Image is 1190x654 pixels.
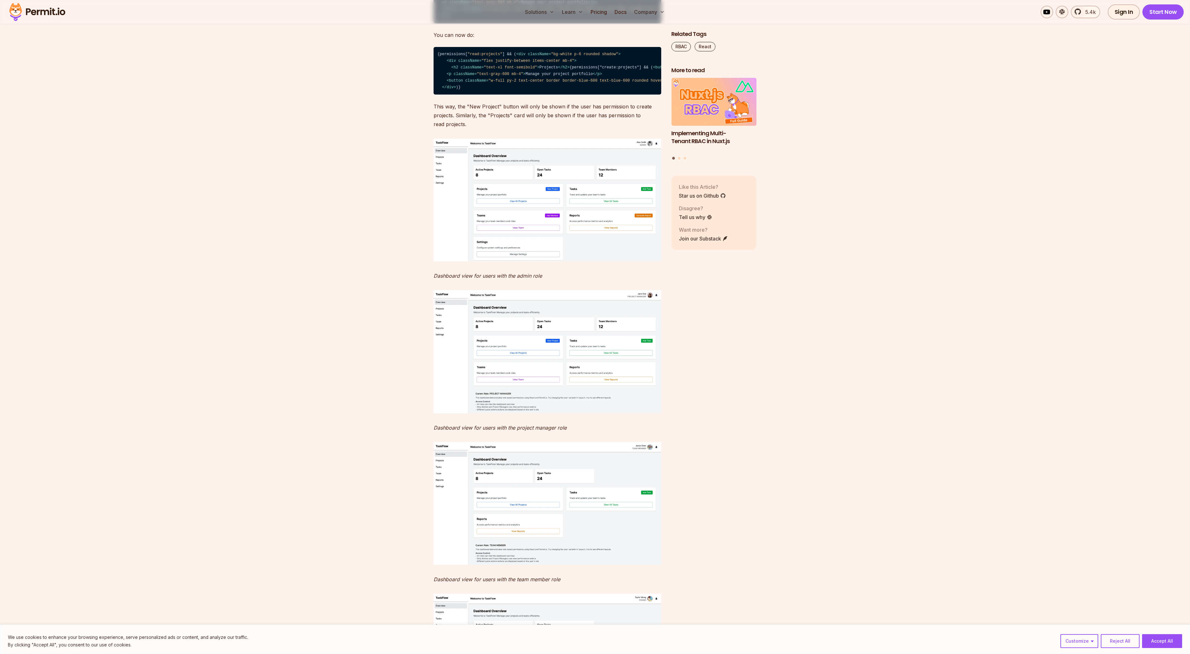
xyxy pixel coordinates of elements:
em: Dashboard view for users with the project manager role [434,425,567,431]
span: button [449,78,463,83]
span: div [447,85,454,90]
span: className [461,65,481,70]
h2: Related Tags [671,30,756,38]
button: Solutions [522,6,557,18]
a: Tell us why [679,213,712,221]
h2: More to read [671,67,756,74]
span: < = > [447,78,692,83]
span: className [465,78,486,83]
span: "text-gray-600 mb-4" [477,72,523,76]
span: < = > [447,72,526,76]
a: Pricing [588,6,610,18]
img: image.png [434,290,661,413]
a: Docs [612,6,629,18]
button: Customize [1060,634,1098,648]
button: Go to slide 1 [672,157,675,160]
img: Implementing Multi-Tenant RBAC in Nuxt.js [671,78,756,126]
li: 1 of 3 [671,78,756,153]
p: Disagree? [679,205,712,212]
span: "bg-white p-6 rounded shadow" [551,52,618,56]
span: div [449,59,456,63]
span: "flex justify-between items-center mb-4" [481,59,574,63]
div: Posts [671,78,756,161]
span: className [458,59,479,63]
button: Go to slide 2 [678,157,680,159]
img: Permit logo [6,1,68,23]
span: className [528,52,549,56]
p: You can now do: [434,31,661,39]
p: Want more? [679,226,728,234]
span: p [598,72,600,76]
a: Start Now [1142,4,1184,20]
em: Dashboard view for users with the team member role [434,576,560,582]
span: < = > [447,59,577,63]
button: Company [632,6,667,18]
a: React [695,42,715,51]
span: Projects {permissions["create:projects"] && ( New Project )} Manage your project portfolio View A... [437,52,919,90]
span: className [454,72,475,76]
a: 5.4k [1071,6,1100,18]
button: Accept All [1142,634,1182,648]
em: Dashboard view for users with the admin role [434,273,542,279]
span: div [519,52,526,56]
span: "w-full py-2 text-center border border-blue-600 text-blue-600 rounded hover:bg-blue-50" [488,78,690,83]
p: We use cookies to enhance your browsing experience, serve personalized ads or content, and analyz... [8,634,248,641]
span: </ > [558,65,570,70]
span: 5.4k [1082,8,1096,16]
button: Reject All [1101,634,1140,648]
code: {permissions[ ] && ( )} [434,47,661,95]
span: < = > [516,52,621,56]
span: "text-xl font-semibold" [484,65,537,70]
span: </ > [442,85,456,90]
a: Star us on Github [679,192,726,200]
img: image.png [434,442,661,565]
span: p [449,72,451,76]
span: button [655,65,669,70]
span: < = > [451,65,539,70]
span: h2 [454,65,458,70]
button: Go to slide 3 [684,157,686,159]
span: < = > [653,65,855,70]
img: image.png [434,139,661,261]
a: RBAC [671,42,691,51]
p: This way, the "New Project" button will only be shown if the user has permission to create projec... [434,102,661,129]
a: Sign In [1108,4,1140,20]
span: </ > [593,72,602,76]
a: Join our Substack [679,235,728,242]
span: h2 [563,65,567,70]
p: By clicking "Accept All", you consent to our use of cookies. [8,641,248,649]
p: Like this Article? [679,183,726,191]
button: Learn [559,6,586,18]
h3: Implementing Multi-Tenant RBAC in Nuxt.js [671,130,756,145]
a: Implementing Multi-Tenant RBAC in Nuxt.jsImplementing Multi-Tenant RBAC in Nuxt.js [671,78,756,153]
span: "read:projects" [468,52,502,56]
